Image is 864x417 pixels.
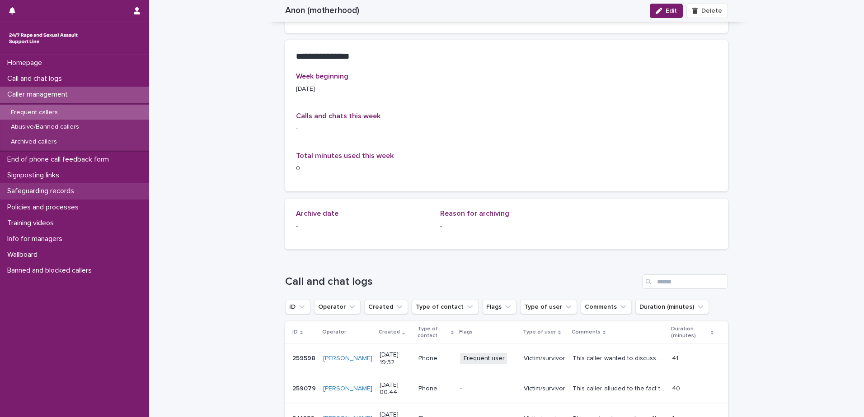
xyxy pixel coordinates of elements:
p: [DATE] [296,84,429,94]
p: Flags [459,327,473,337]
span: Edit [666,8,677,14]
button: Type of contact [412,300,479,314]
p: 259598 [292,353,317,362]
button: Duration (minutes) [635,300,709,314]
p: End of phone call feedback form [4,155,116,164]
p: [DATE] 00:44 [380,381,411,397]
span: Reason for archiving [440,210,509,217]
p: - [460,385,517,393]
span: Archive date [296,210,338,217]
p: Phone [418,355,453,362]
button: Operator [314,300,361,314]
button: Type of user [520,300,577,314]
p: Signposting links [4,171,66,180]
a: [PERSON_NAME] [323,385,372,393]
p: Abusive/Banned callers [4,123,86,131]
p: Training videos [4,219,61,227]
p: Frequent callers [4,109,65,116]
p: This caller alluded to the fact that their 'newborn' was the result of rape, and then did not dis... [573,383,667,393]
p: Homepage [4,59,49,67]
p: - [296,124,717,134]
p: Phone [418,385,453,393]
p: Policies and processes [4,203,86,212]
p: [DATE] 19:32 [380,351,411,366]
p: Victim/survivor [524,385,565,393]
p: Type of user [523,327,556,337]
h1: Call and chat logs [285,275,639,288]
button: Edit [650,4,683,18]
span: Frequent user [460,353,508,364]
p: Comments [572,327,601,337]
p: - [296,222,429,231]
button: Created [364,300,408,314]
p: Created [379,327,400,337]
span: Delete [701,8,722,14]
tr: 259598259598 [PERSON_NAME] [DATE] 19:32PhoneFrequent userVictim/survivorThis caller wanted to dis... [285,343,728,374]
p: Operator [322,327,346,337]
p: Victim/survivor [524,355,565,362]
p: 41 [672,353,680,362]
p: Duration (minutes) [671,324,708,341]
p: Archived callers [4,138,64,146]
span: Week beginning [296,73,348,80]
span: Calls and chats this week [296,112,380,120]
h2: Anon (motherhood) [285,5,359,16]
p: Caller management [4,90,75,99]
button: Comments [581,300,632,314]
p: 40 [672,383,682,393]
p: - [440,222,573,231]
button: ID [285,300,310,314]
p: Call and chat logs [4,74,69,83]
button: Flags [482,300,517,314]
p: Banned and blocked callers [4,266,99,275]
img: rhQMoQhaT3yELyF149Cw [7,29,80,47]
p: This caller wanted to discuss her experience of using the support line. I reiterated that we had ... [573,353,667,362]
p: Type of contact [418,324,449,341]
p: 259079 [292,383,318,393]
p: Info for managers [4,235,70,243]
p: 0 [296,164,429,173]
tr: 259079259079 [PERSON_NAME] [DATE] 00:44Phone-Victim/survivorThis caller alluded to the fact that ... [285,374,728,404]
p: ID [292,327,298,337]
input: Search [642,274,728,289]
p: Wallboard [4,250,45,259]
button: Delete [686,4,728,18]
span: Total minutes used this week [296,152,394,159]
a: [PERSON_NAME] [323,355,372,362]
p: Safeguarding records [4,187,81,195]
